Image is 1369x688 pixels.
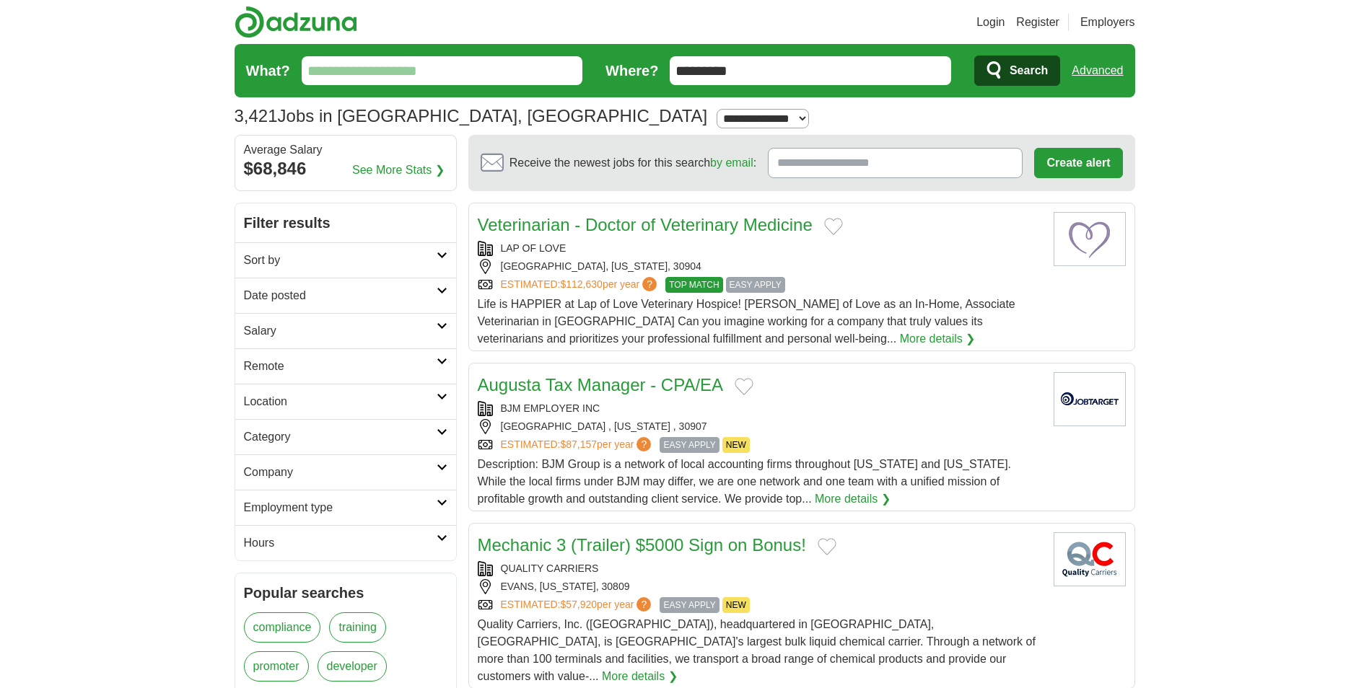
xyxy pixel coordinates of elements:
h2: Popular searches [244,582,447,604]
h1: Jobs in [GEOGRAPHIC_DATA], [GEOGRAPHIC_DATA] [235,106,708,125]
a: compliance [244,612,321,643]
a: by email [710,156,753,169]
a: Login [976,14,1005,31]
span: Description: BJM Group is a network of local accounting firms throughout [US_STATE] and [US_STATE... [478,458,1012,505]
img: Company logo [1054,372,1126,426]
h2: Hours [244,534,437,552]
h2: Employment type [244,499,437,516]
label: What? [246,60,290,81]
h2: Category [244,428,437,446]
a: developer [318,651,387,682]
span: EASY APPLY [726,277,785,293]
span: ? [637,437,651,451]
a: Augusta Tax Manager - CPA/EA [478,375,724,394]
a: Date posted [235,278,456,313]
a: Register [1016,14,1059,31]
span: Search [1010,56,1048,85]
div: EVANS, [US_STATE], 30809 [478,579,1042,594]
a: Veterinarian - Doctor of Veterinary Medicine [478,215,813,234]
a: Mechanic 3 (Trailer) $5000 Sign on Bonus! [478,535,806,555]
span: ? [642,277,657,291]
button: Add to favorite jobs [818,538,836,555]
a: Employers [1080,14,1135,31]
span: EASY APPLY [660,437,719,453]
span: Receive the newest jobs for this search : [509,154,756,172]
a: ESTIMATED:$57,920per year? [501,597,655,613]
a: Location [235,384,456,419]
span: NEW [722,597,750,613]
h2: Sort by [244,252,437,269]
label: Where? [605,60,658,81]
a: Hours [235,525,456,560]
a: Advanced [1072,56,1123,85]
div: [GEOGRAPHIC_DATA] , [US_STATE] , 30907 [478,419,1042,434]
a: LAP OF LOVE [501,242,567,254]
span: Quality Carriers, Inc. ([GEOGRAPHIC_DATA]), headquartered in [GEOGRAPHIC_DATA], [GEOGRAPHIC_DATA]... [478,618,1036,682]
button: Add to favorite jobs [735,378,753,395]
a: More details ❯ [602,668,678,685]
a: Employment type [235,490,456,525]
span: $112,630 [560,278,602,290]
a: More details ❯ [815,490,891,508]
a: ESTIMATED:$87,157per year? [501,437,655,453]
span: $57,920 [560,599,597,610]
h2: Location [244,393,437,410]
h2: Company [244,464,437,481]
button: Create alert [1034,148,1122,178]
span: EASY APPLY [660,597,719,613]
a: More details ❯ [900,330,976,348]
span: TOP MATCH [665,277,722,293]
a: Category [235,419,456,454]
a: training [329,612,385,643]
a: Remote [235,348,456,384]
a: Sort by [235,242,456,278]
span: NEW [722,437,750,453]
a: ESTIMATED:$112,630per year? [501,277,660,293]
img: Quality Carriers logo [1054,532,1126,586]
div: Average Salary [244,144,447,156]
span: $87,157 [560,438,597,450]
div: BJM EMPLOYER INC [478,401,1042,416]
span: ? [637,597,651,612]
img: Adzuna logo [235,6,357,38]
h2: Filter results [235,203,456,242]
h2: Date posted [244,287,437,304]
div: [GEOGRAPHIC_DATA], [US_STATE], 30904 [478,259,1042,274]
h2: Remote [244,358,437,375]
span: 3,421 [235,103,278,129]
button: Add to favorite jobs [824,218,843,235]
a: promoter [244,651,309,682]
a: QUALITY CARRIERS [501,563,599,574]
div: $68,846 [244,156,447,182]
a: Salary [235,313,456,348]
button: Search [974,56,1060,86]
span: Life is HAPPIER at Lap of Love Veterinary Hospice! [PERSON_NAME] of Love as an In-Home, Associate... [478,298,1015,345]
a: See More Stats ❯ [352,162,445,179]
a: Company [235,454,456,490]
img: Lap of Love logo [1054,212,1126,266]
h2: Salary [244,322,437,340]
